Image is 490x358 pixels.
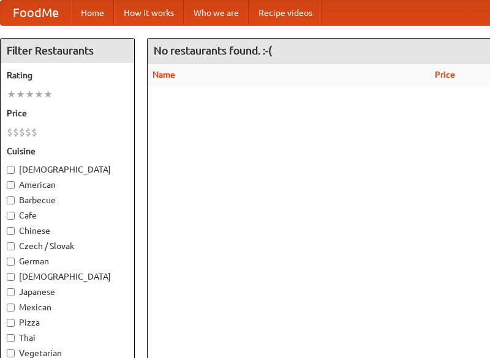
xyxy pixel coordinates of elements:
li: ★ [25,88,34,101]
a: Recipe videos [249,1,322,25]
li: $ [19,125,25,139]
input: [DEMOGRAPHIC_DATA] [7,273,15,281]
li: $ [13,125,19,139]
a: Who we are [184,1,249,25]
input: American [7,181,15,189]
input: Cafe [7,212,15,220]
input: German [7,258,15,266]
label: Thai [7,332,128,344]
input: Barbecue [7,196,15,204]
h5: Rating [7,69,128,81]
input: Pizza [7,319,15,327]
li: $ [7,125,13,139]
ng-pluralize: No restaurants found. :-( [154,45,272,56]
label: Pizza [7,316,128,329]
label: Chinese [7,225,128,237]
label: [DEMOGRAPHIC_DATA] [7,270,128,283]
label: Czech / Slovak [7,240,128,252]
li: ★ [34,88,43,101]
input: Thai [7,334,15,342]
a: Home [71,1,114,25]
input: Czech / Slovak [7,242,15,250]
label: [DEMOGRAPHIC_DATA] [7,163,128,176]
a: Name [153,70,175,80]
h5: Price [7,107,128,119]
li: ★ [43,88,53,101]
label: German [7,255,128,267]
li: ★ [16,88,25,101]
input: Vegetarian [7,349,15,357]
label: Barbecue [7,194,128,206]
input: Japanese [7,288,15,296]
a: FoodMe [1,1,71,25]
input: Chinese [7,227,15,235]
label: American [7,179,128,191]
h4: Filter Restaurants [1,39,134,63]
label: Cafe [7,209,128,222]
input: [DEMOGRAPHIC_DATA] [7,166,15,174]
label: Mexican [7,301,128,313]
li: ★ [7,88,16,101]
a: Price [435,70,455,80]
input: Mexican [7,304,15,311]
a: How it works [114,1,184,25]
label: Japanese [7,286,128,298]
li: $ [31,125,37,139]
li: $ [25,125,31,139]
h5: Cuisine [7,145,128,157]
